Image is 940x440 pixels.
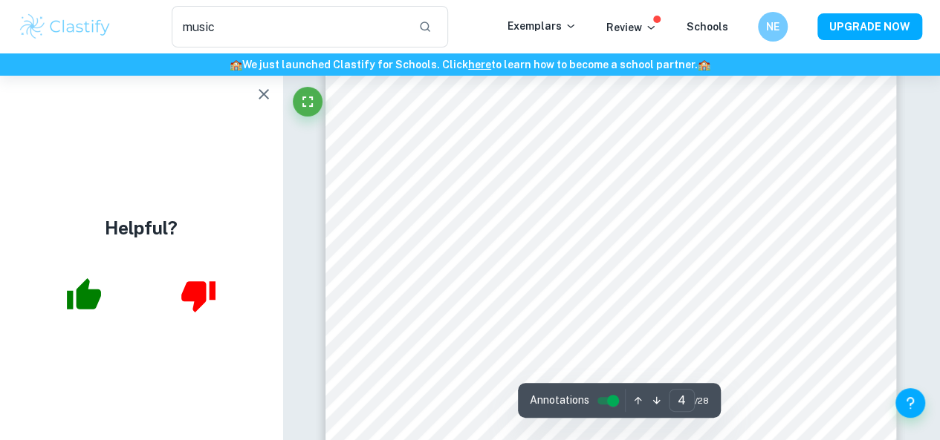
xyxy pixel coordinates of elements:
[695,394,709,407] span: / 28
[817,13,922,40] button: UPGRADE NOW
[687,21,728,33] a: Schools
[895,388,925,418] button: Help and Feedback
[508,18,577,34] p: Exemplars
[758,12,788,42] button: NE
[530,393,589,408] span: Annotations
[698,59,710,70] span: 🏫
[606,19,657,36] p: Review
[172,6,406,47] input: Search for any exemplars...
[765,19,782,35] h6: NE
[18,12,112,42] img: Clastify logo
[468,59,491,70] a: here
[3,56,937,73] h6: We just launched Clastify for Schools. Click to learn how to become a school partner.
[230,59,242,70] span: 🏫
[105,214,178,241] h4: Helpful?
[293,87,322,116] button: Fullscreen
